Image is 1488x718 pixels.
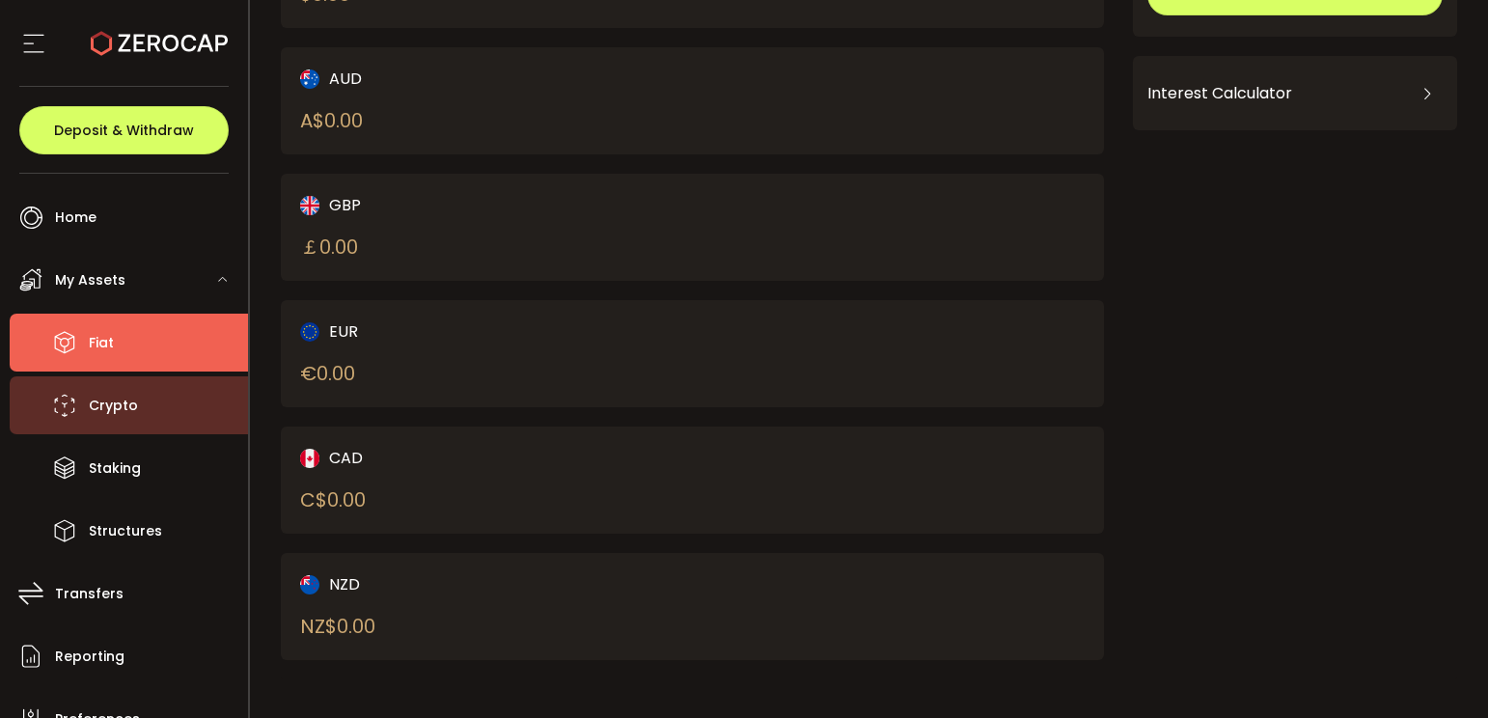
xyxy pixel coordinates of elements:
div: ￡ 0.00 [300,233,358,262]
div: Interest Calculator [1147,70,1443,117]
img: cad_portfolio.svg [300,449,319,468]
iframe: Chat Widget [1392,625,1488,718]
div: NZD [300,572,653,596]
button: Deposit & Withdraw [19,106,229,154]
img: gbp_portfolio.svg [300,196,319,215]
span: Fiat [89,329,114,357]
img: eur_portfolio.svg [300,322,319,342]
div: € 0.00 [300,359,355,388]
span: Reporting [55,643,124,671]
span: Crypto [89,392,138,420]
div: EUR [300,319,653,344]
span: My Assets [55,266,125,294]
span: Deposit & Withdraw [54,124,194,137]
img: aud_portfolio.svg [300,69,319,89]
div: CAD [300,446,653,470]
img: nzd_portfolio.svg [300,575,319,594]
span: Staking [89,455,141,483]
span: Home [55,204,96,232]
div: C$ 0.00 [300,485,366,514]
div: AUD [300,67,653,91]
span: Structures [89,517,162,545]
div: NZ$ 0.00 [300,612,375,641]
div: GBP [300,193,653,217]
span: Transfers [55,580,124,608]
div: A$ 0.00 [300,106,363,135]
